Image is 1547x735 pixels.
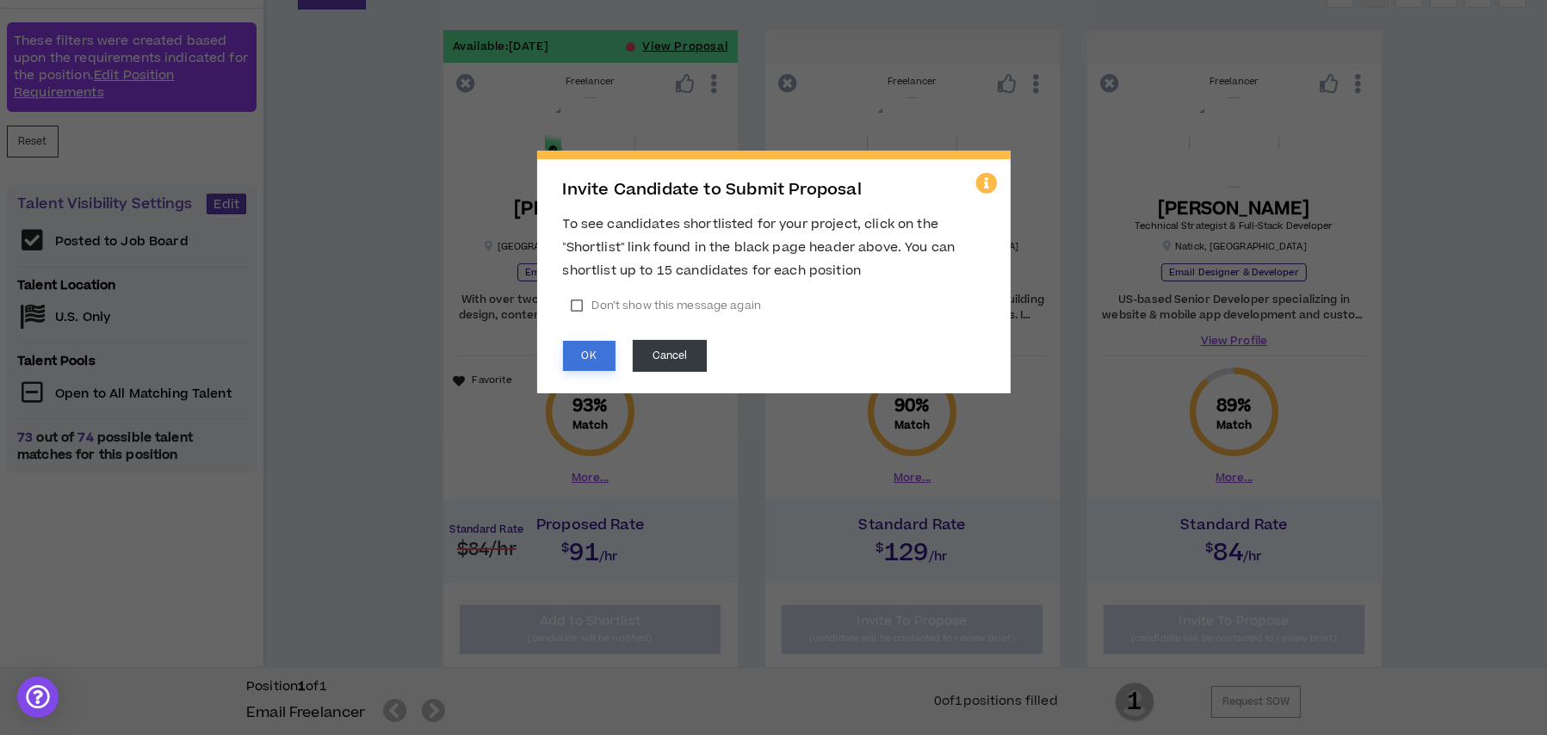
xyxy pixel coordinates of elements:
[563,181,985,200] h2: Invite Candidate to Submit Proposal
[563,341,616,371] button: OK
[17,676,59,718] div: Open Intercom Messenger
[633,340,708,372] button: Cancel
[563,293,770,318] label: Don’t show this message again
[563,215,956,280] span: To see candidates shortlisted for your project, click on the "Shortlist" link found in the black ...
